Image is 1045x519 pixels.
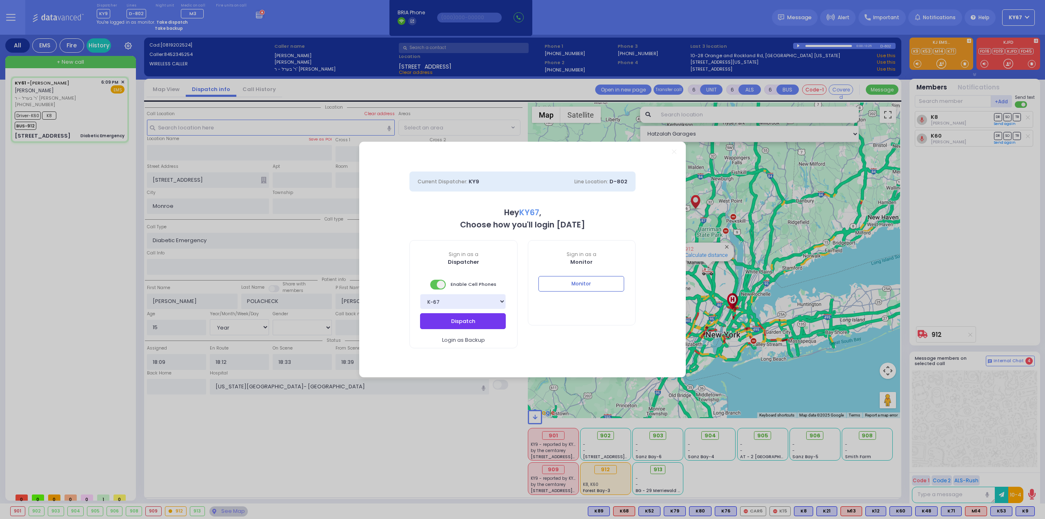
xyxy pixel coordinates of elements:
[574,178,608,185] span: Line Location:
[442,336,485,344] span: Login as Backup
[672,149,676,154] a: Close
[538,276,624,292] button: Monitor
[448,258,479,266] b: Dispatcher
[570,258,593,266] b: Monitor
[528,251,636,258] span: Sign in as a
[418,178,467,185] span: Current Dispatcher:
[519,207,539,218] span: KY67
[410,251,517,258] span: Sign in as a
[460,219,585,230] b: Choose how you'll login [DATE]
[420,313,506,329] button: Dispatch
[469,178,479,185] span: KY9
[504,207,541,218] b: Hey ,
[430,279,496,290] span: Enable Cell Phones
[609,178,627,185] span: D-802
